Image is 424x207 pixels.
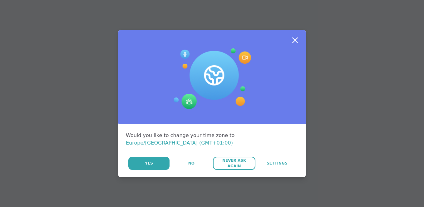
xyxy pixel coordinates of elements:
[126,132,298,147] div: Would you like to change your time zone to
[267,160,288,166] span: Settings
[188,160,195,166] span: No
[126,140,233,146] span: Europe/[GEOGRAPHIC_DATA] (GMT+01:00)
[170,157,212,170] button: No
[216,158,252,169] span: Never Ask Again
[145,160,153,166] span: Yes
[173,48,251,110] img: Session Experience
[213,157,255,170] button: Never Ask Again
[256,157,298,170] a: Settings
[128,157,170,170] button: Yes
